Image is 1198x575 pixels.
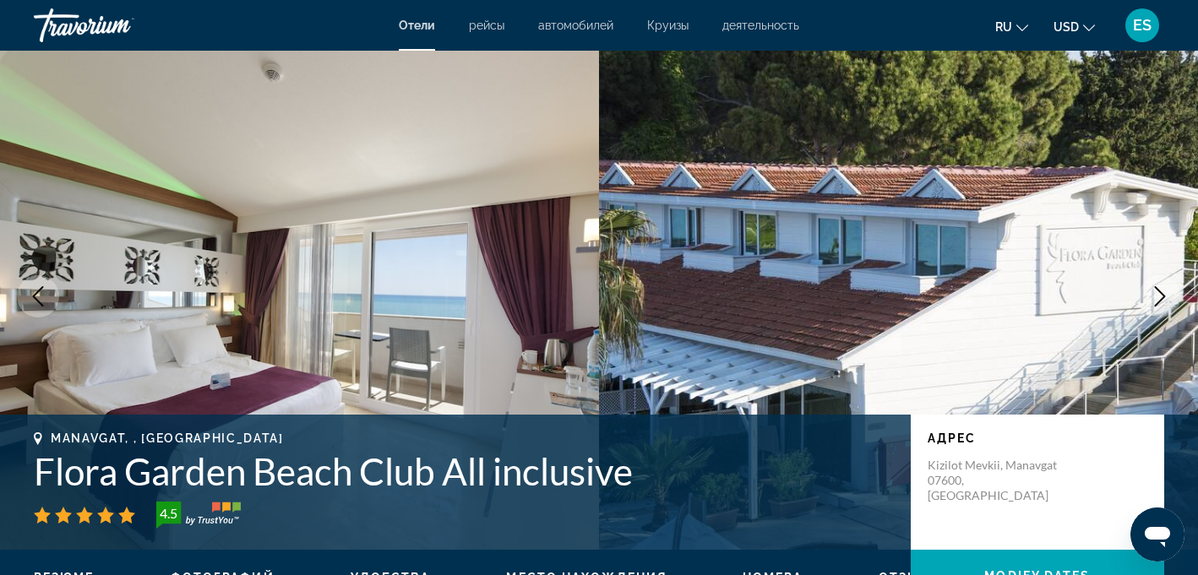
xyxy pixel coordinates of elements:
[928,458,1063,503] p: Kizilot Mevkii, Manavgat 07600, [GEOGRAPHIC_DATA]
[34,3,203,47] a: Travorium
[1054,20,1079,34] span: USD
[538,19,613,32] a: автомобилей
[1133,17,1152,34] span: ES
[156,502,241,529] img: trustyou-badge-hor.svg
[1120,8,1164,43] button: User Menu
[17,275,59,317] button: Previous image
[399,19,435,32] a: Отели
[1139,275,1181,317] button: Next image
[151,503,185,523] div: 4.5
[928,431,1147,445] p: адрес
[995,20,1012,34] span: ru
[51,431,284,445] span: Manavgat, , [GEOGRAPHIC_DATA]
[722,19,799,32] a: деятельность
[995,14,1028,39] button: Change language
[1054,14,1095,39] button: Change currency
[34,449,894,493] h1: Flora Garden Beach Club All inclusive
[1130,507,1184,561] iframe: Кнопка запуска окна обмена сообщениями
[469,19,504,32] a: рейсы
[647,19,689,32] a: Круизы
